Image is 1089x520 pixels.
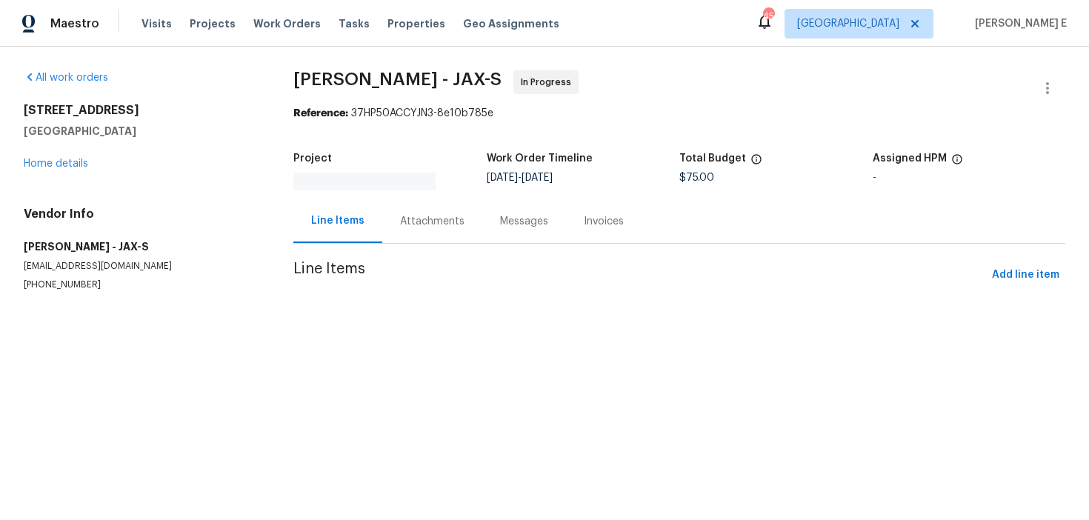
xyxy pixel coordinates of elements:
[24,73,108,83] a: All work orders
[487,173,553,183] span: -
[293,261,986,289] span: Line Items
[24,103,258,118] h2: [STREET_ADDRESS]
[750,153,762,173] span: The total cost of line items that have been proposed by Opendoor. This sum includes line items th...
[873,173,1066,183] div: -
[679,153,746,164] h5: Total Budget
[992,266,1059,284] span: Add line item
[24,207,258,221] h4: Vendor Info
[463,16,559,31] span: Geo Assignments
[311,213,364,228] div: Line Items
[24,239,258,254] h5: [PERSON_NAME] - JAX-S
[293,153,332,164] h5: Project
[951,153,963,173] span: The hpm assigned to this work order.
[487,173,518,183] span: [DATE]
[487,153,593,164] h5: Work Order Timeline
[521,75,577,90] span: In Progress
[339,19,370,29] span: Tasks
[387,16,445,31] span: Properties
[24,260,258,273] p: [EMAIL_ADDRESS][DOMAIN_NAME]
[293,108,348,119] b: Reference:
[293,70,502,88] span: [PERSON_NAME] - JAX-S
[873,153,947,164] h5: Assigned HPM
[141,16,172,31] span: Visits
[293,106,1065,121] div: 37HP50ACCYJN3-8e10b785e
[763,9,773,24] div: 45
[500,214,548,229] div: Messages
[679,173,714,183] span: $75.00
[969,16,1067,31] span: [PERSON_NAME] E
[522,173,553,183] span: [DATE]
[986,261,1065,289] button: Add line item
[24,279,258,291] p: [PHONE_NUMBER]
[24,159,88,169] a: Home details
[253,16,321,31] span: Work Orders
[50,16,99,31] span: Maestro
[584,214,624,229] div: Invoices
[190,16,236,31] span: Projects
[400,214,464,229] div: Attachments
[797,16,899,31] span: [GEOGRAPHIC_DATA]
[24,124,258,139] h5: [GEOGRAPHIC_DATA]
